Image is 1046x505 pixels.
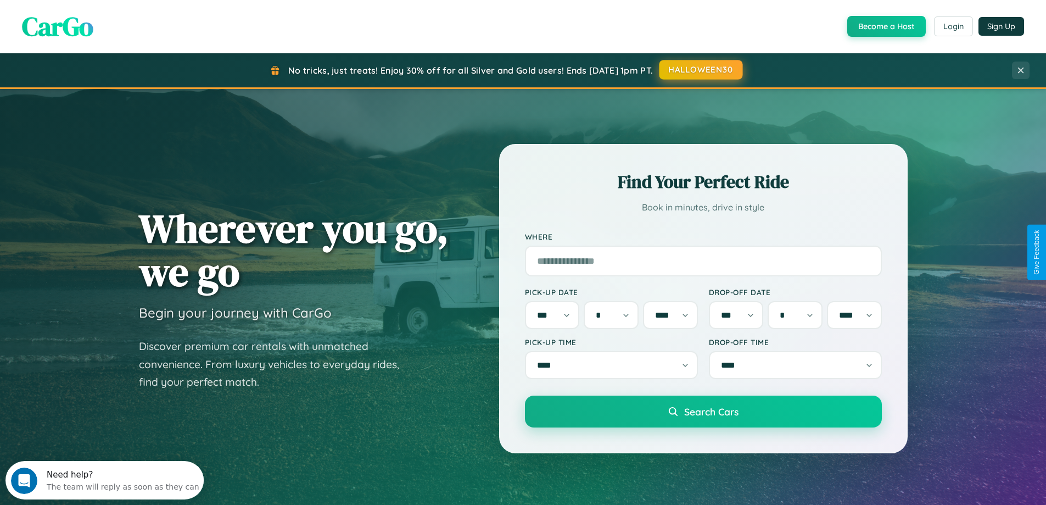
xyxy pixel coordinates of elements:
[525,232,882,241] label: Where
[22,8,93,45] span: CarGo
[525,199,882,215] p: Book in minutes, drive in style
[288,65,653,76] span: No tricks, just treats! Enjoy 30% off for all Silver and Gold users! Ends [DATE] 1pm PT.
[525,396,882,428] button: Search Cars
[525,287,698,297] label: Pick-up Date
[525,170,882,194] h2: Find Your Perfect Ride
[139,337,413,391] p: Discover premium car rentals with unmatched convenience. From luxury vehicles to everyday rides, ...
[41,18,194,30] div: The team will reply as soon as they can
[525,337,698,347] label: Pick-up Time
[139,304,332,321] h3: Begin your journey with CarGo
[4,4,204,35] div: Open Intercom Messenger
[847,16,926,37] button: Become a Host
[11,468,37,494] iframe: Intercom live chat
[684,406,739,418] span: Search Cars
[709,287,882,297] label: Drop-off Date
[709,337,882,347] label: Drop-off Time
[934,16,973,36] button: Login
[41,9,194,18] div: Need help?
[1033,230,1041,275] div: Give Feedback
[139,207,449,293] h1: Wherever you go, we go
[5,461,204,500] iframe: Intercom live chat discovery launcher
[978,17,1024,36] button: Sign Up
[659,60,743,80] button: HALLOWEEN30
